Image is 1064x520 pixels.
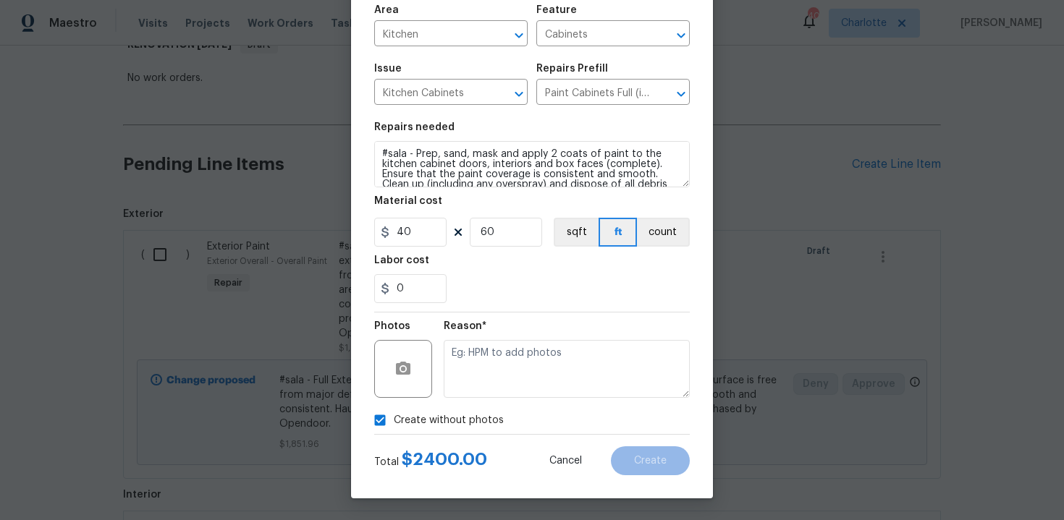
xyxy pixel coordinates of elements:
[374,255,429,265] h5: Labor cost
[374,64,402,74] h5: Issue
[554,218,599,247] button: sqft
[374,452,487,469] div: Total
[526,446,605,475] button: Cancel
[599,218,637,247] button: ft
[634,456,667,466] span: Create
[509,25,529,46] button: Open
[637,218,690,247] button: count
[374,122,455,132] h5: Repairs needed
[374,196,442,206] h5: Material cost
[536,5,577,15] h5: Feature
[394,413,504,428] span: Create without photos
[509,84,529,104] button: Open
[402,451,487,468] span: $ 2400.00
[536,64,608,74] h5: Repairs Prefill
[444,321,486,331] h5: Reason*
[374,5,399,15] h5: Area
[671,25,691,46] button: Open
[671,84,691,104] button: Open
[549,456,582,466] span: Cancel
[611,446,690,475] button: Create
[374,141,690,187] textarea: #sala - Prep, sand, mask and apply 2 coats of paint to the kitchen cabinet doors, interiors and b...
[374,321,410,331] h5: Photos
